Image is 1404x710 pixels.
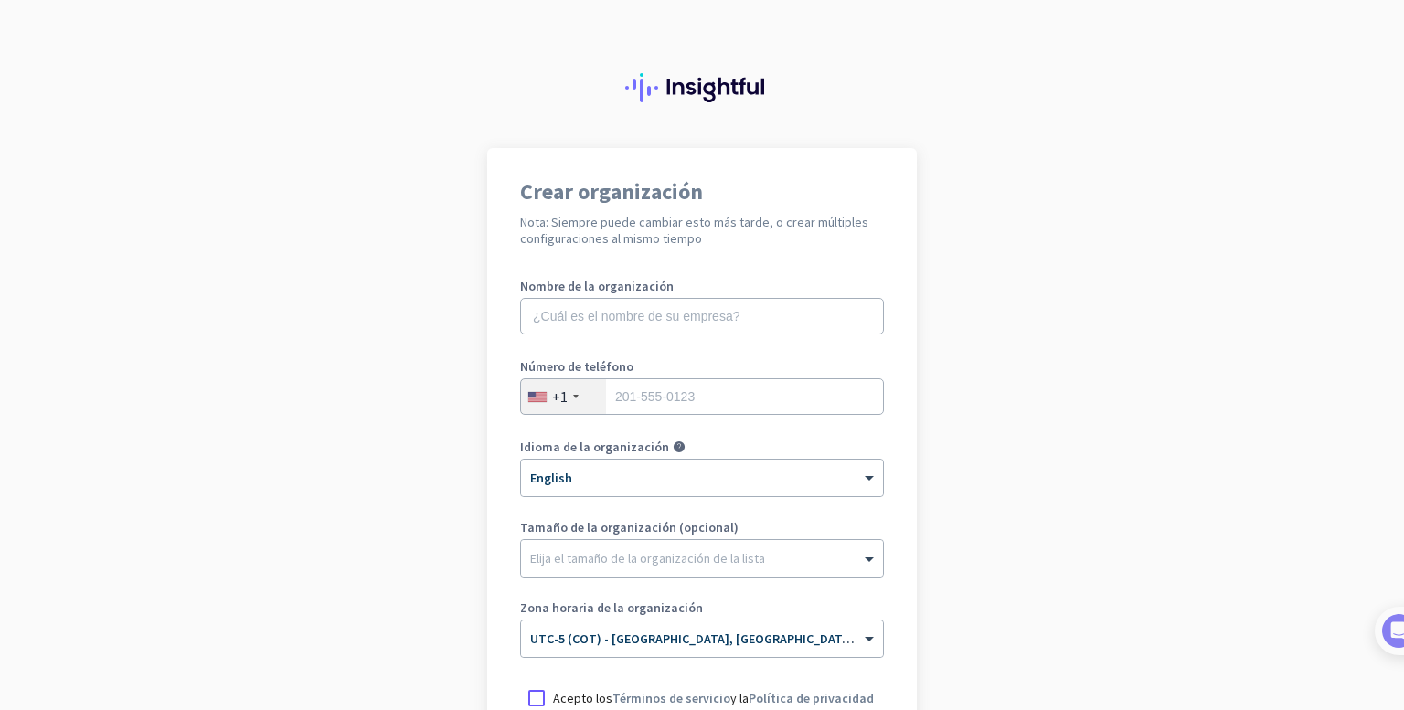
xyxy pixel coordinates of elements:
label: Tamaño de la organización (opcional) [520,521,884,534]
input: 201-555-0123 [520,378,884,415]
div: +1 [552,387,568,406]
i: help [673,440,686,453]
img: Insightful [625,73,779,102]
a: Política de privacidad [749,690,874,706]
a: Términos de servicio [612,690,730,706]
h2: Nota: Siempre puede cambiar esto más tarde, o crear múltiples configuraciones al mismo tiempo [520,214,884,247]
p: Acepto los y la [553,689,874,707]
label: Número de teléfono [520,360,884,373]
h1: Crear organización [520,181,884,203]
label: Zona horaria de la organización [520,601,884,614]
input: ¿Cuál es el nombre de su empresa? [520,298,884,334]
label: Nombre de la organización [520,280,884,292]
label: Idioma de la organización [520,440,669,453]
